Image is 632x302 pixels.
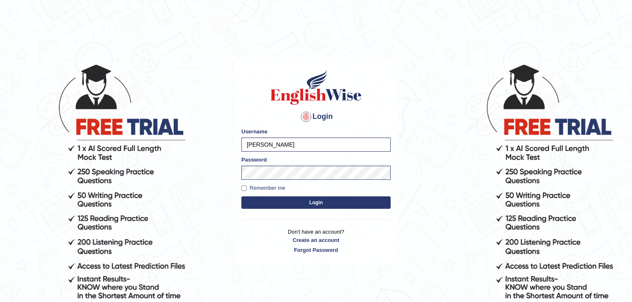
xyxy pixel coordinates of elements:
p: Don't have an account? [241,228,391,254]
a: Forgot Password [241,246,391,254]
h4: Login [241,110,391,123]
a: Create an account [241,236,391,244]
label: Remember me [241,184,285,192]
button: Login [241,196,391,209]
input: Remember me [241,186,247,191]
label: Username [241,128,267,135]
label: Password [241,156,267,164]
img: Logo of English Wise sign in for intelligent practice with AI [269,69,363,106]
